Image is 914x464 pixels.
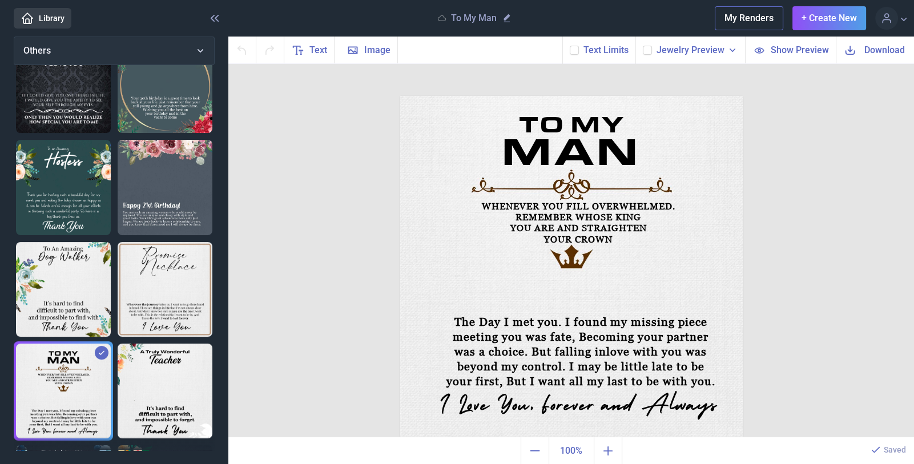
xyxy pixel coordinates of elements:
button: Redo [256,37,284,63]
button: Jewelry Preview [657,43,738,57]
button: Text Limits [583,43,629,57]
span: Show Preview [771,43,829,57]
button: Others [14,37,215,65]
img: TO MY GIRLFRIEND [16,38,111,133]
a: Library [14,8,71,29]
img: To an amazing dogwalker [16,242,111,337]
button: Actual size [549,437,594,464]
div: MAN [431,133,710,175]
span: Download [864,43,905,57]
button: Download [836,37,914,63]
span: Jewelry Preview [657,43,724,57]
img: Promise Necklace (for Men) [118,242,212,337]
button: Zoom out [521,437,549,464]
img: happy 30th [118,38,212,133]
div: TO MY [480,114,665,139]
button: Text [284,37,335,63]
img: To My Man [16,344,111,438]
p: To My Man [451,13,497,24]
p: Saved [884,444,906,455]
button: + Create New [792,6,866,30]
div: The Day I met you. I found my missing piece meeting you was fate, Becoming your partner was a cho... [430,314,731,390]
button: Image [335,37,398,63]
img: To an Amazing Hostess [16,140,111,235]
span: Others [23,45,51,56]
button: Show Preview [745,37,836,63]
span: Image [364,43,390,57]
img: A truly Wonderful Teacher [118,344,212,438]
img: Happy 21st Birthday [118,140,212,235]
div: I Love You, Forever and Always [438,397,719,423]
img: b019.jpg [400,96,743,438]
span: 100% [551,439,591,462]
button: Zoom in [594,437,622,464]
span: Text [309,43,327,57]
button: My Renders [715,6,783,30]
button: Undo [228,37,256,63]
div: WHENEVER YOU FILL OVERWHELMED. REMEMBER WHOSE KING YOU ARE AND STRAIGHTEN YOUR CROWN [442,201,715,247]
